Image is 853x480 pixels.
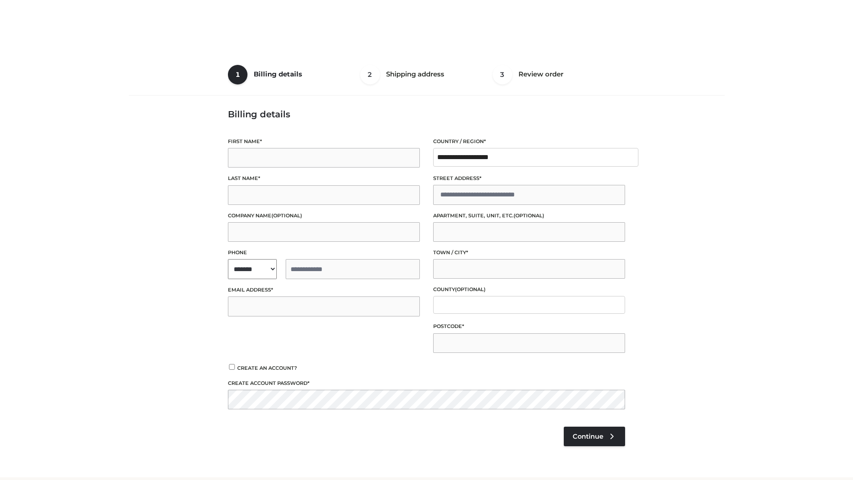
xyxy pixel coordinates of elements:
label: Email address [228,286,420,294]
label: Company name [228,212,420,220]
span: Billing details [254,70,302,78]
span: Create an account? [237,365,297,371]
span: 1 [228,65,247,84]
label: Country / Region [433,137,625,146]
input: Create an account? [228,364,236,370]
span: 3 [493,65,512,84]
label: Phone [228,248,420,257]
label: Postcode [433,322,625,331]
span: Shipping address [386,70,444,78]
span: (optional) [455,286,486,292]
label: Create account password [228,379,625,388]
label: County [433,285,625,294]
a: Continue [564,427,625,446]
span: 2 [360,65,380,84]
span: Continue [573,432,603,440]
h3: Billing details [228,109,625,120]
span: Review order [518,70,563,78]
label: Last name [228,174,420,183]
span: (optional) [514,212,544,219]
label: First name [228,137,420,146]
label: Street address [433,174,625,183]
span: (optional) [271,212,302,219]
label: Apartment, suite, unit, etc. [433,212,625,220]
label: Town / City [433,248,625,257]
